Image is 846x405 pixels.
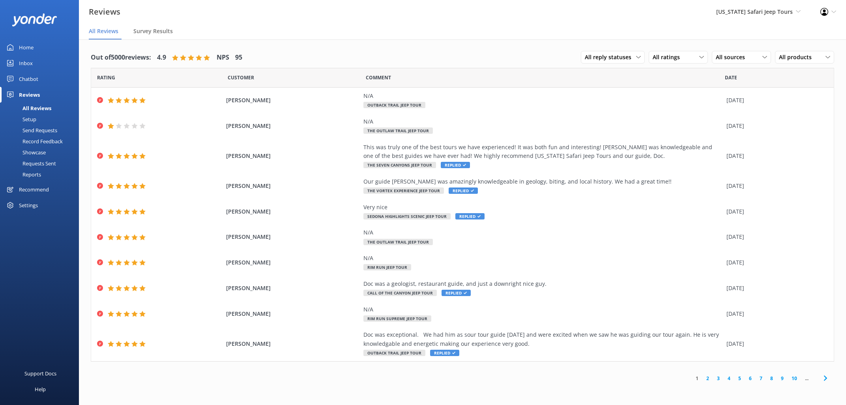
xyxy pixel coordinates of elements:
[725,74,737,81] span: Date
[89,27,118,35] span: All Reviews
[226,207,359,216] span: [PERSON_NAME]
[726,284,824,292] div: [DATE]
[363,213,451,219] span: Sedona Highlights Scenic Jeep Tour
[366,74,391,81] span: Question
[363,203,722,212] div: Very nice
[226,96,359,105] span: [PERSON_NAME]
[726,207,824,216] div: [DATE]
[5,169,41,180] div: Reports
[228,74,254,81] span: Date
[226,309,359,318] span: [PERSON_NAME]
[449,187,478,194] span: Replied
[5,103,79,114] a: All Reviews
[226,232,359,241] span: [PERSON_NAME]
[226,284,359,292] span: [PERSON_NAME]
[702,375,713,382] a: 2
[19,39,34,55] div: Home
[5,147,46,158] div: Showcase
[363,228,722,237] div: N/A
[5,114,36,125] div: Setup
[653,53,685,62] span: All ratings
[363,330,722,348] div: Doc was exceptional. We had him as sour tour guide [DATE] and were excited when we saw he was gui...
[363,350,425,356] span: Outback Trail Jeep Tour
[363,162,436,168] span: The Seven Canyons Jeep Tour
[726,122,824,130] div: [DATE]
[19,71,38,87] div: Chatbot
[363,177,722,186] div: Our guide [PERSON_NAME] was amazingly knowledgeable in geology, biting, and local history. We had...
[363,102,425,108] span: Outback Trail Jeep Tour
[5,103,51,114] div: All Reviews
[363,305,722,314] div: N/A
[726,96,824,105] div: [DATE]
[19,197,38,213] div: Settings
[777,375,788,382] a: 9
[726,152,824,160] div: [DATE]
[713,375,724,382] a: 3
[19,87,40,103] div: Reviews
[97,74,115,81] span: Date
[235,52,242,63] h4: 95
[756,375,766,382] a: 7
[363,143,722,161] div: This was truly one of the best tours we have experienced! It was both fun and interesting! [PERSO...
[5,114,79,125] a: Setup
[363,279,722,288] div: Doc was a geologist, restaurant guide, and just a downright nice guy.
[726,182,824,190] div: [DATE]
[441,162,470,168] span: Replied
[585,53,636,62] span: All reply statuses
[5,158,79,169] a: Requests Sent
[734,375,745,382] a: 5
[692,375,702,382] a: 1
[363,117,722,126] div: N/A
[716,8,793,15] span: [US_STATE] Safari Jeep Tours
[5,169,79,180] a: Reports
[726,232,824,241] div: [DATE]
[91,52,151,63] h4: Out of 5000 reviews:
[157,52,166,63] h4: 4.9
[133,27,173,35] span: Survey Results
[801,375,812,382] span: ...
[5,125,57,136] div: Send Requests
[226,258,359,267] span: [PERSON_NAME]
[745,375,756,382] a: 6
[363,92,722,100] div: N/A
[5,125,79,136] a: Send Requests
[24,366,56,381] div: Support Docs
[716,53,750,62] span: All sources
[5,136,79,147] a: Record Feedback
[726,309,824,318] div: [DATE]
[89,6,120,18] h3: Reviews
[363,290,437,296] span: Call of the Canyon Jeep Tour
[363,254,722,262] div: N/A
[363,187,444,194] span: The Vortex Experience Jeep Tour
[779,53,816,62] span: All products
[226,182,359,190] span: [PERSON_NAME]
[363,239,433,245] span: The Outlaw Trail Jeep Tour
[788,375,801,382] a: 10
[5,158,56,169] div: Requests Sent
[726,339,824,348] div: [DATE]
[430,350,459,356] span: Replied
[226,339,359,348] span: [PERSON_NAME]
[35,381,46,397] div: Help
[442,290,471,296] span: Replied
[726,258,824,267] div: [DATE]
[766,375,777,382] a: 8
[5,136,63,147] div: Record Feedback
[226,152,359,160] span: [PERSON_NAME]
[5,147,79,158] a: Showcase
[217,52,229,63] h4: NPS
[363,127,433,134] span: The Outlaw Trail Jeep Tour
[19,182,49,197] div: Recommend
[226,122,359,130] span: [PERSON_NAME]
[363,264,411,270] span: Rim Run Jeep Tour
[19,55,33,71] div: Inbox
[12,13,57,26] img: yonder-white-logo.png
[724,375,734,382] a: 4
[363,315,431,322] span: Rim Run Supreme Jeep Tour
[455,213,485,219] span: Replied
